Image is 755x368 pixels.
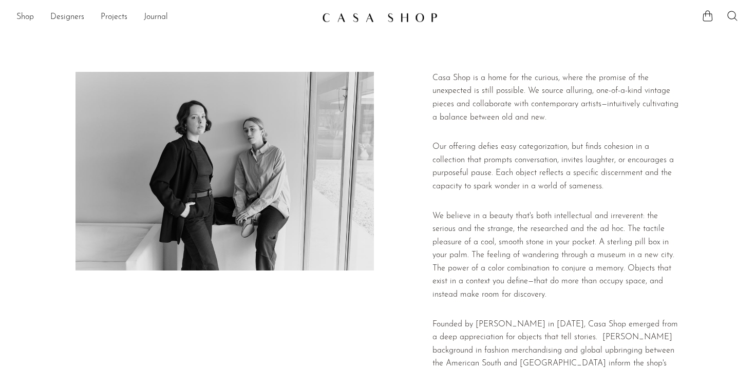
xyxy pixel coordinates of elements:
ul: NEW HEADER MENU [16,9,314,26]
p: We believe in a beauty that's both intellectual and irreverent: the serious and the strange, the ... [432,210,679,302]
nav: Desktop navigation [16,9,314,26]
a: Designers [50,11,84,24]
a: Projects [101,11,127,24]
a: Shop [16,11,34,24]
p: Casa Shop is a home for the curious, where the promise of the unexpected is still possible. We so... [432,72,679,124]
a: Journal [144,11,168,24]
p: Our offering defies easy categorization, but finds cohesion in a collection that prompts conversa... [432,141,679,193]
